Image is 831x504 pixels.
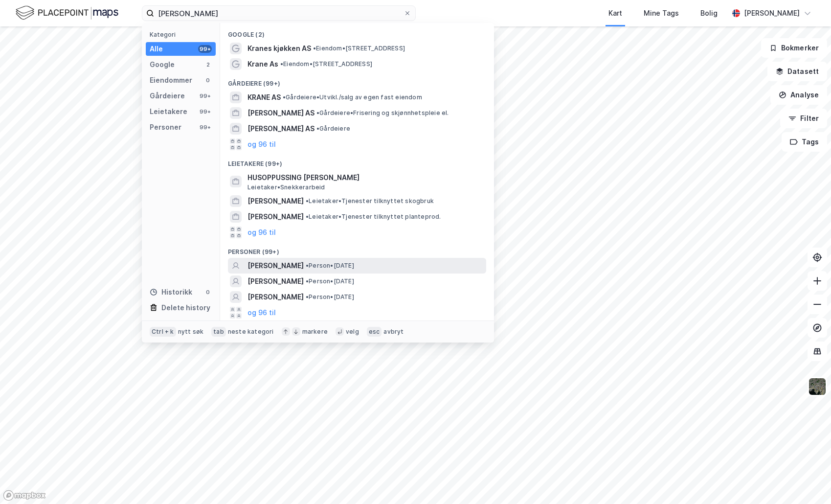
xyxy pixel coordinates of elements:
[198,123,212,131] div: 99+
[150,106,187,117] div: Leietakere
[744,7,800,19] div: [PERSON_NAME]
[178,328,204,336] div: nytt søk
[247,107,314,119] span: [PERSON_NAME] AS
[150,31,216,38] div: Kategori
[247,172,482,183] span: HUSOPPUSSING [PERSON_NAME]
[247,227,276,238] button: og 96 til
[220,152,494,170] div: Leietakere (99+)
[306,293,309,300] span: •
[211,327,226,337] div: tab
[247,307,276,319] button: og 96 til
[247,183,325,191] span: Leietaker • Snekkerarbeid
[306,277,309,285] span: •
[280,60,283,68] span: •
[247,138,276,150] button: og 96 til
[767,62,827,81] button: Datasett
[150,74,192,86] div: Eiendommer
[150,43,163,55] div: Alle
[161,302,210,314] div: Delete history
[302,328,328,336] div: markere
[313,45,405,52] span: Eiendom • [STREET_ADDRESS]
[150,59,175,70] div: Google
[306,293,354,301] span: Person • [DATE]
[280,60,372,68] span: Eiendom • [STREET_ADDRESS]
[283,93,422,101] span: Gårdeiere • Utvikl./salg av egen fast eiendom
[316,125,319,132] span: •
[150,90,185,102] div: Gårdeiere
[306,262,354,270] span: Person • [DATE]
[150,327,176,337] div: Ctrl + k
[220,72,494,90] div: Gårdeiere (99+)
[306,213,309,220] span: •
[780,109,827,128] button: Filter
[316,109,319,116] span: •
[204,288,212,296] div: 0
[198,45,212,53] div: 99+
[247,123,314,135] span: [PERSON_NAME] AS
[306,213,441,221] span: Leietaker • Tjenester tilknyttet planteprod.
[198,92,212,100] div: 99+
[700,7,718,19] div: Bolig
[383,328,404,336] div: avbryt
[247,275,304,287] span: [PERSON_NAME]
[644,7,679,19] div: Mine Tags
[770,85,827,105] button: Analyse
[313,45,316,52] span: •
[247,211,304,223] span: [PERSON_NAME]
[761,38,827,58] button: Bokmerker
[247,260,304,272] span: [PERSON_NAME]
[3,490,46,501] a: Mapbox homepage
[204,76,212,84] div: 0
[220,240,494,258] div: Personer (99+)
[782,132,827,152] button: Tags
[247,43,311,54] span: Kranes kjøkken AS
[247,92,281,103] span: KRANE AS
[204,61,212,69] div: 2
[150,286,192,298] div: Historikk
[782,457,831,504] iframe: Chat Widget
[247,195,304,207] span: [PERSON_NAME]
[16,4,118,22] img: logo.f888ab2527a4732fd821a326f86c7f29.svg
[154,6,404,21] input: Søk på adresse, matrikkel, gårdeiere, leietakere eller personer
[608,7,622,19] div: Kart
[247,58,278,70] span: Krane As
[306,262,309,269] span: •
[220,23,494,41] div: Google (2)
[346,328,359,336] div: velg
[228,328,274,336] div: neste kategori
[782,457,831,504] div: Kontrollprogram for chat
[198,108,212,115] div: 99+
[316,125,350,133] span: Gårdeiere
[283,93,286,101] span: •
[306,197,309,205] span: •
[150,121,181,133] div: Personer
[306,277,354,285] span: Person • [DATE]
[247,291,304,303] span: [PERSON_NAME]
[316,109,449,117] span: Gårdeiere • Frisering og skjønnhetspleie el.
[367,327,382,337] div: esc
[808,377,827,396] img: 9k=
[306,197,434,205] span: Leietaker • Tjenester tilknyttet skogbruk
